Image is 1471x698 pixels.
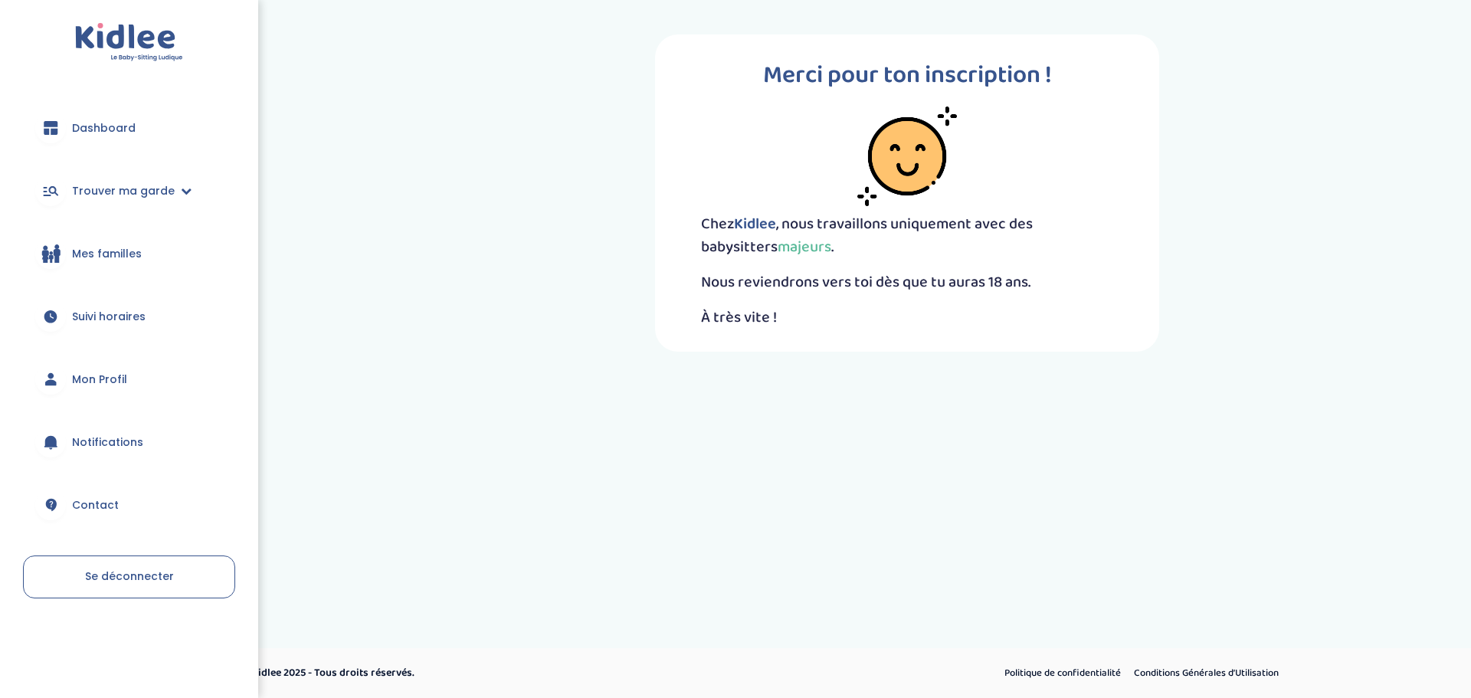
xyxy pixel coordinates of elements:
[72,497,119,513] span: Contact
[72,120,136,136] span: Dashboard
[72,246,142,262] span: Mes familles
[701,306,1113,329] p: À très vite !
[778,234,831,259] span: majeurs
[23,555,235,598] a: Se déconnecter
[1129,664,1284,683] a: Conditions Générales d’Utilisation
[23,477,235,533] a: Contact
[734,211,776,236] span: Kidlee
[242,665,801,681] p: © Kidlee 2025 - Tous droits réservés.
[72,434,143,451] span: Notifications
[701,270,1113,293] p: Nous reviendrons vers toi dès que tu auras 18 ans.
[75,23,183,62] img: logo.svg
[857,107,957,206] img: smiley-face
[701,212,1113,258] p: Chez , nous travaillons uniquement avec des babysitters .
[85,569,174,584] span: Se déconnecter
[72,183,175,199] span: Trouver ma garde
[23,100,235,156] a: Dashboard
[72,372,127,388] span: Mon Profil
[23,289,235,344] a: Suivi horaires
[999,664,1126,683] a: Politique de confidentialité
[23,352,235,407] a: Mon Profil
[23,163,235,218] a: Trouver ma garde
[701,57,1113,94] p: Merci pour ton inscription !
[23,226,235,281] a: Mes familles
[72,309,146,325] span: Suivi horaires
[23,415,235,470] a: Notifications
